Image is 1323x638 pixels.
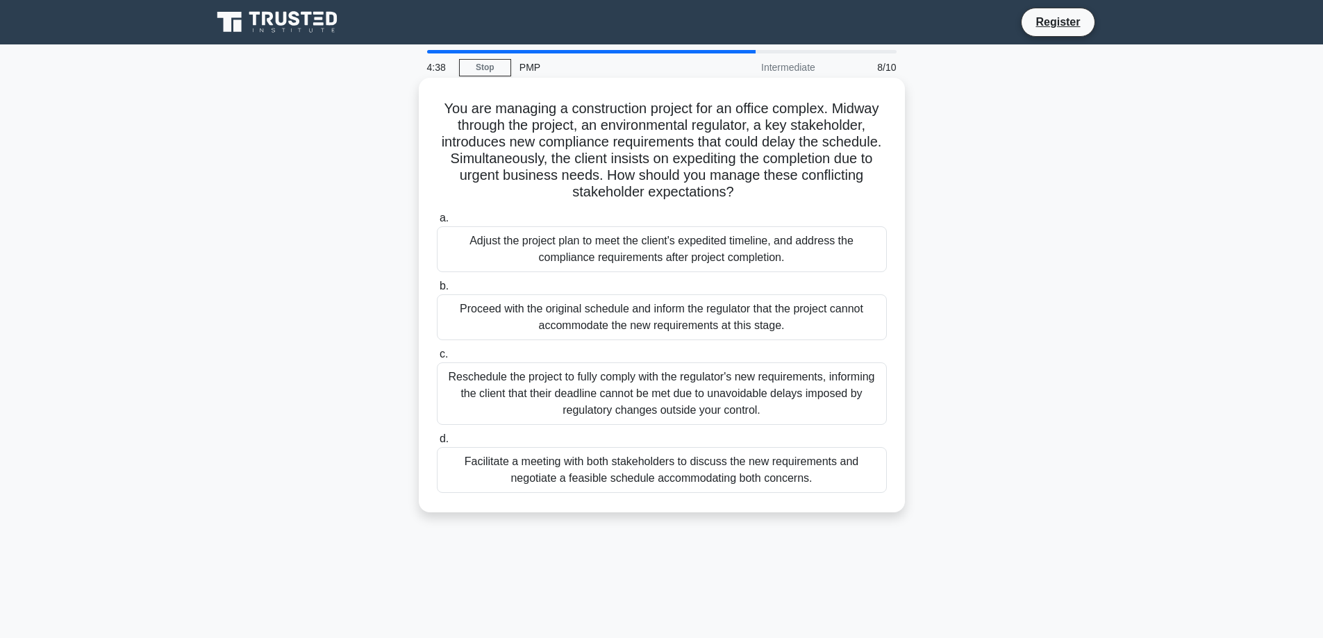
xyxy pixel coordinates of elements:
div: 8/10 [824,53,905,81]
div: Facilitate a meeting with both stakeholders to discuss the new requirements and negotiate a feasi... [437,447,887,493]
div: PMP [511,53,702,81]
span: c. [440,348,448,360]
div: Proceed with the original schedule and inform the regulator that the project cannot accommodate t... [437,294,887,340]
div: 4:38 [419,53,459,81]
div: Adjust the project plan to meet the client's expedited timeline, and address the compliance requi... [437,226,887,272]
span: a. [440,212,449,224]
h5: You are managing a construction project for an office complex. Midway through the project, an env... [435,100,888,201]
div: Intermediate [702,53,824,81]
a: Stop [459,59,511,76]
a: Register [1027,13,1088,31]
div: Reschedule the project to fully comply with the regulator's new requirements, informing the clien... [437,362,887,425]
span: d. [440,433,449,444]
span: b. [440,280,449,292]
